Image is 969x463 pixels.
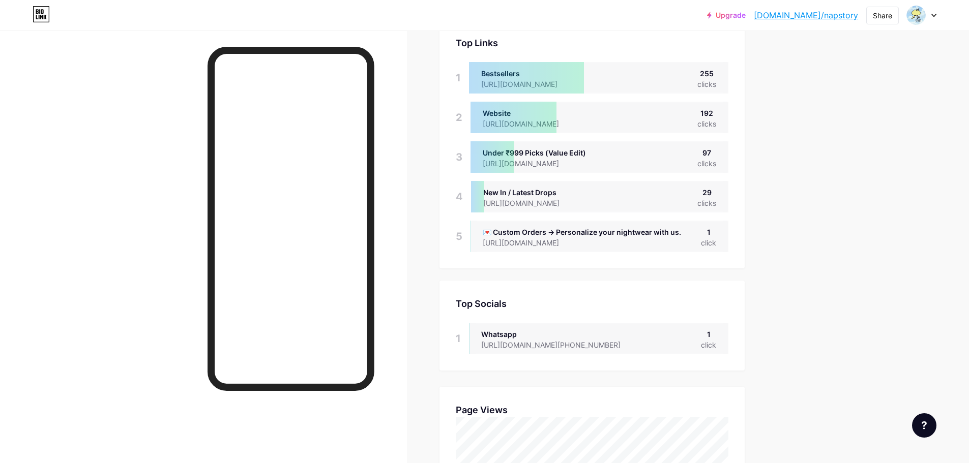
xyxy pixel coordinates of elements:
div: Top Links [456,36,728,50]
div: Share [873,10,892,21]
div: [URL][DOMAIN_NAME] [483,237,681,248]
div: [URL][DOMAIN_NAME][PHONE_NUMBER] [481,339,637,350]
div: 255 [697,68,716,79]
a: [DOMAIN_NAME]/napstory [754,9,858,21]
div: clicks [697,118,716,129]
div: clicks [697,79,716,89]
div: Page Views [456,403,728,417]
div: 5 [456,221,462,252]
img: napstory [906,6,926,25]
div: 4 [456,181,463,212]
div: 1 [456,62,461,94]
div: Whatsapp [481,329,637,339]
a: Upgrade [707,11,746,19]
div: Under ₹999 Picks (Value Edit) [483,147,586,158]
div: Top Socials [456,297,728,311]
div: [URL][DOMAIN_NAME] [483,158,586,169]
div: clicks [697,158,716,169]
div: 192 [697,108,716,118]
div: New In / Latest Drops [483,187,576,198]
div: 97 [697,147,716,158]
div: 1 [701,329,716,339]
div: 3 [456,141,462,173]
div: clicks [697,198,716,208]
div: 💌 Custom Orders → Personalize your nightwear with us. [483,227,681,237]
div: 2 [456,102,462,133]
div: [URL][DOMAIN_NAME] [483,198,576,208]
div: 1 [456,323,461,354]
div: click [701,339,716,350]
div: 1 [701,227,716,237]
div: 29 [697,187,716,198]
div: click [701,237,716,248]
